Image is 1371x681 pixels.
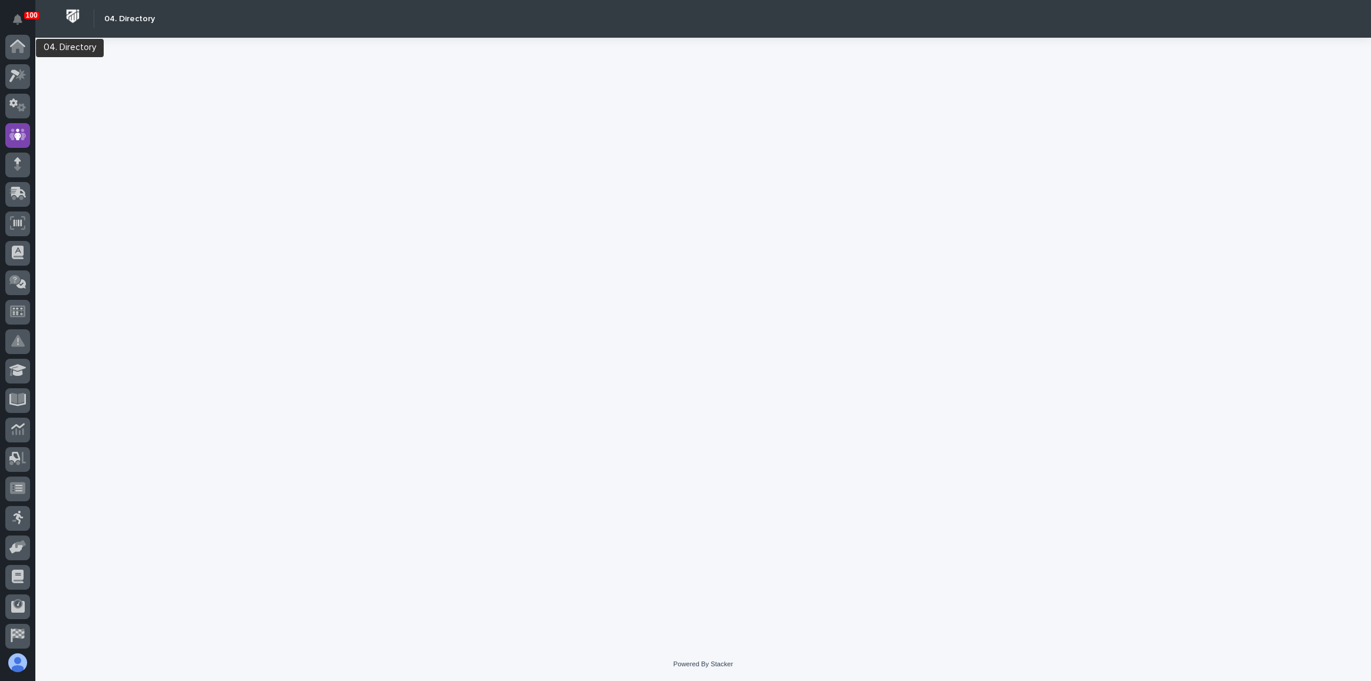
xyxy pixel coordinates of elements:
a: Powered By Stacker [673,660,733,667]
button: Notifications [5,7,30,32]
div: Notifications100 [15,14,30,33]
h2: 04. Directory [104,14,155,24]
p: 100 [26,11,38,19]
img: Workspace Logo [62,5,84,27]
button: users-avatar [5,650,30,675]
